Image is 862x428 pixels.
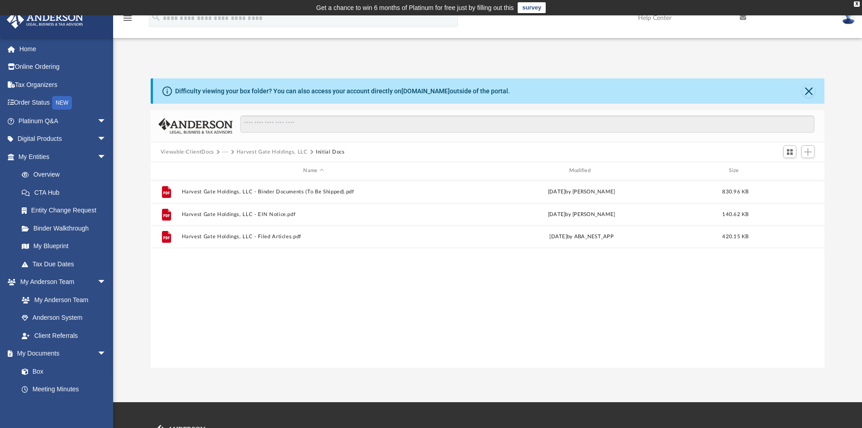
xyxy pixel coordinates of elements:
[97,130,115,149] span: arrow_drop_down
[722,189,748,194] span: 830.96 KB
[449,210,713,218] div: [DATE] by [PERSON_NAME]
[6,148,120,166] a: My Entitiesarrow_drop_down
[13,309,115,327] a: Anderson System
[6,94,120,112] a: Order StatusNEW
[783,145,797,158] button: Switch to Grid View
[757,167,821,175] div: id
[6,58,120,76] a: Online Ordering
[13,291,111,309] a: My Anderson Team
[13,237,115,255] a: My Blueprint
[449,167,714,175] div: Modified
[240,115,814,133] input: Search files and folders
[181,212,445,217] button: Harvest Gate Holdings, LLC - EIN Notice.pdf
[316,148,345,156] button: Initial Docs
[13,327,115,345] a: Client Referrals
[13,219,120,237] a: Binder Walkthrough
[13,380,115,399] a: Meeting Minutes
[151,180,825,368] div: grid
[161,148,214,156] button: Viewable-ClientDocs
[722,212,748,216] span: 140.62 KB
[6,40,120,58] a: Home
[6,345,115,363] a: My Documentsarrow_drop_down
[13,255,120,273] a: Tax Due Dates
[13,166,120,184] a: Overview
[316,2,514,13] div: Get a chance to win 6 months of Platinum for free just by filling out this
[13,202,120,220] a: Entity Change Request
[151,12,161,22] i: search
[97,345,115,363] span: arrow_drop_down
[717,167,753,175] div: Size
[6,273,115,291] a: My Anderson Teamarrow_drop_down
[122,13,133,24] i: menu
[801,145,815,158] button: Add
[175,87,510,96] div: Difficulty viewing your box folder? You can also access your account directly on outside of the p...
[122,17,133,24] a: menu
[181,234,445,240] button: Harvest Gate Holdings, LLC - Filed Articles.pdf
[97,273,115,292] span: arrow_drop_down
[155,167,177,175] div: id
[854,1,860,7] div: close
[6,76,120,94] a: Tax Organizers
[4,11,86,29] img: Anderson Advisors Platinum Portal
[97,148,115,166] span: arrow_drop_down
[52,96,72,110] div: NEW
[181,189,445,195] button: Harvest Gate Holdings, LLC - Binder Documents (To Be Shipped).pdf
[6,130,120,148] a: Digital Productsarrow_drop_down
[6,112,120,130] a: Platinum Q&Aarrow_drop_down
[518,2,546,13] a: survey
[449,188,713,196] div: [DATE] by [PERSON_NAME]
[401,87,450,95] a: [DOMAIN_NAME]
[237,148,308,156] button: Harvest Gate Holdings, LLC
[222,148,228,156] button: ···
[842,11,855,24] img: User Pic
[449,233,713,241] div: [DATE] by ABA_NEST_APP
[722,234,748,239] span: 420.15 KB
[13,362,111,380] a: Box
[802,85,815,97] button: Close
[181,167,445,175] div: Name
[97,112,115,130] span: arrow_drop_down
[13,183,120,202] a: CTA Hub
